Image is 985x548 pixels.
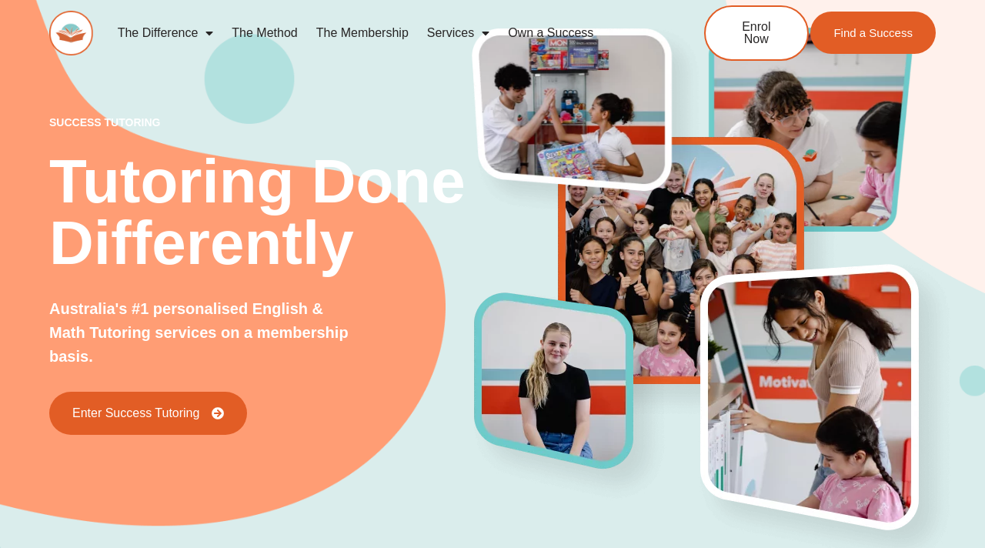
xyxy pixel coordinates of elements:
a: The Difference [109,15,223,51]
a: Enter Success Tutoring [49,392,247,435]
nav: Menu [109,15,654,51]
span: Enrol Now [729,21,784,45]
a: Services [418,15,499,51]
a: Find a Success [810,12,936,54]
p: success tutoring [49,117,475,128]
a: Enrol Now [704,5,809,61]
p: Australia's #1 personalised English & Math Tutoring services on a membership basis. [49,297,360,369]
span: Enter Success Tutoring [72,407,199,419]
span: Find a Success [833,27,913,38]
a: The Method [222,15,306,51]
a: The Membership [307,15,418,51]
h2: Tutoring Done Differently [49,151,475,274]
a: Own a Success [499,15,603,51]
